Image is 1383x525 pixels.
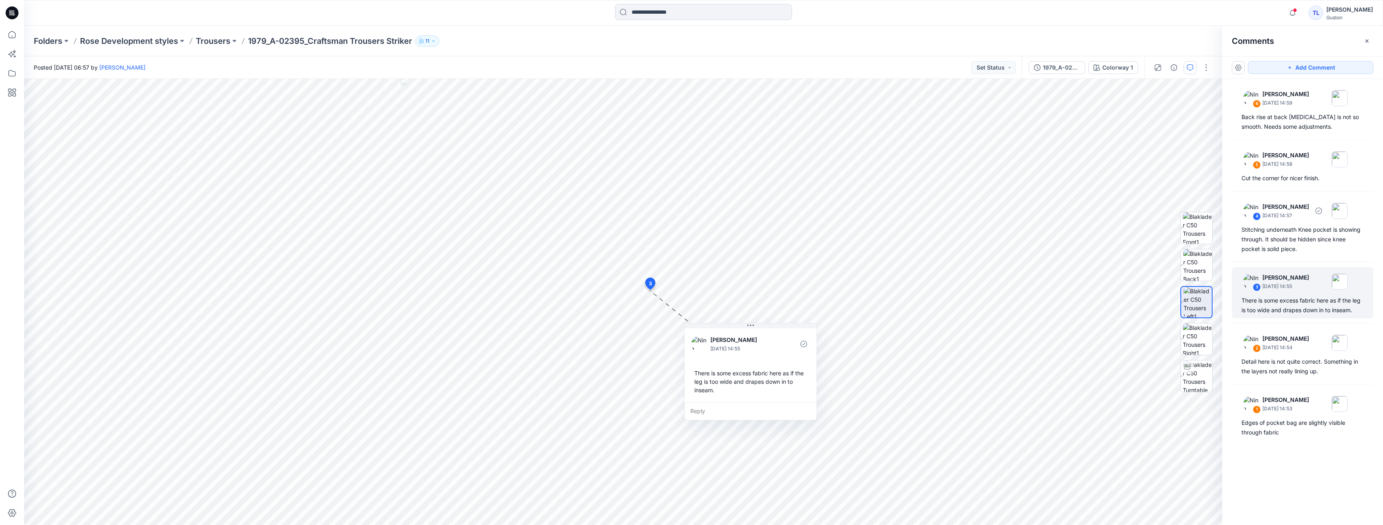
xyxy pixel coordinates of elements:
p: [PERSON_NAME] [1262,334,1309,344]
div: There is some excess fabric here as if the leg is too wide and drapes down in to inseam. [1241,296,1364,315]
img: Blaklader C50 Trousers Left1 [1184,287,1212,317]
img: Blaklader C50 Trousers Back1 [1183,249,1213,281]
button: Colorway 1 [1088,61,1138,74]
div: TL [1309,6,1323,20]
a: Trousers [196,35,230,47]
p: [DATE] 14:54 [1262,344,1309,352]
button: Details [1168,61,1180,74]
p: [DATE] 14:55 [1262,282,1309,290]
img: Blaklader C50 Trousers Front1 [1183,212,1212,244]
p: [DATE] 14:57 [1262,212,1309,220]
a: Rose Development styles [80,35,178,47]
div: There is some excess fabric here as if the leg is too wide and drapes down in to inseam. [691,366,810,397]
p: [DATE] 14:58 [1262,160,1309,168]
button: 1979_A-02395_Craftsman Trousers Striker [1029,61,1085,74]
div: Guston [1326,14,1373,21]
a: [PERSON_NAME] [99,64,146,71]
div: 5 [1253,161,1261,169]
div: 4 [1253,212,1261,220]
img: Nina Moller [1243,396,1259,412]
p: [PERSON_NAME] [1262,273,1309,282]
div: 2 [1253,344,1261,352]
img: Blaklader C50 Trousers Turntable [1183,360,1212,392]
p: [PERSON_NAME] [710,335,776,345]
p: [DATE] 14:59 [1262,99,1309,107]
span: 3 [649,280,652,287]
div: 1979_A-02395_Craftsman Trousers Striker [1043,63,1080,72]
p: 11 [425,37,429,45]
p: [PERSON_NAME] [1262,395,1309,405]
div: Cut the corner for nicer finish. [1241,173,1364,183]
h2: Comments [1232,36,1274,46]
img: Nina Moller [691,336,707,352]
button: Add Comment [1248,61,1373,74]
button: 11 [415,35,439,47]
div: 6 [1253,100,1261,108]
div: Colorway 1 [1102,63,1133,72]
img: Nina Moller [1243,203,1259,219]
p: 1979_A-02395_Craftsman Trousers Striker [248,35,412,47]
span: Posted [DATE] 06:57 by [34,63,146,72]
img: Nina Moller [1243,335,1259,351]
div: Back rise at back [MEDICAL_DATA] is not so smooth. Needs some adjustments. [1241,112,1364,132]
p: [PERSON_NAME] [1262,89,1309,99]
div: 3 [1253,283,1261,291]
img: Blaklader C50 Trousers Right1 [1183,323,1212,355]
div: [PERSON_NAME] [1326,5,1373,14]
p: [PERSON_NAME] [1262,202,1309,212]
img: Nina Moller [1243,90,1259,106]
p: [DATE] 14:55 [710,345,776,353]
div: Detail here is not quite correct. Something in the layers not really lining up. [1241,357,1364,376]
img: Nina Moller [1243,274,1259,290]
div: Edges of pocket bag are slightly visible through fabric [1241,418,1364,437]
p: [DATE] 14:53 [1262,405,1309,413]
a: Folders [34,35,62,47]
div: Stitching underneath Knee pocket is showing through. It should be hidden since knee pocket is sol... [1241,225,1364,254]
p: [PERSON_NAME] [1262,150,1309,160]
img: Nina Moller [1243,151,1259,167]
div: Reply [685,402,817,420]
div: 1 [1253,406,1261,414]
